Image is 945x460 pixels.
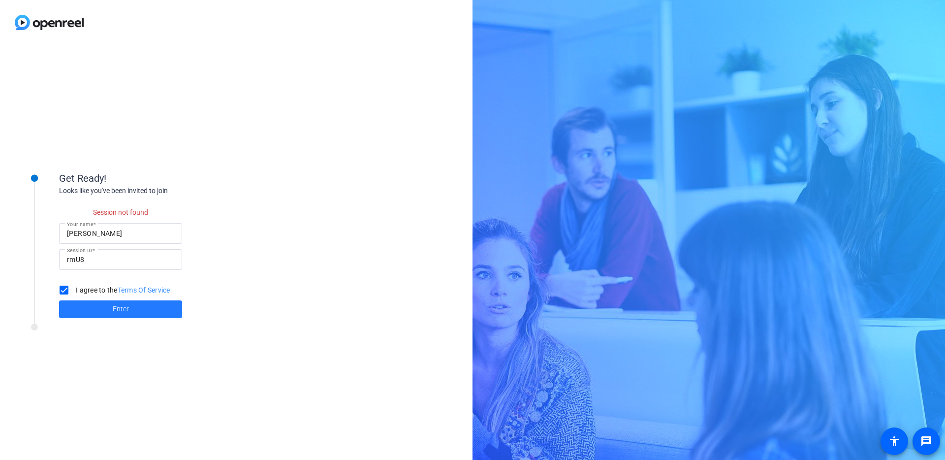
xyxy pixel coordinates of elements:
mat-label: Your name [67,221,93,227]
label: I agree to the [74,285,170,295]
button: Enter [59,300,182,318]
div: Get Ready! [59,171,256,186]
span: Enter [113,304,129,314]
mat-label: Session ID [67,247,92,253]
mat-icon: accessibility [888,435,900,447]
div: Looks like you've been invited to join [59,186,256,196]
a: Terms Of Service [118,286,170,294]
mat-icon: message [920,435,932,447]
p: Session not found [59,207,182,218]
